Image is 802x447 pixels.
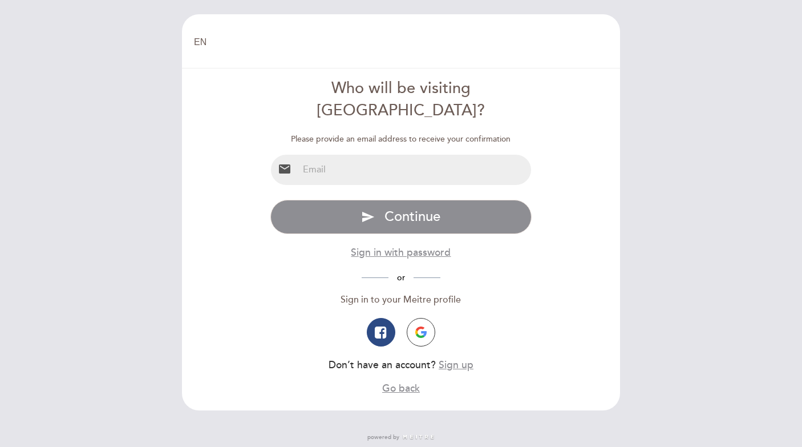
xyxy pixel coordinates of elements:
div: Sign in to your Meitre profile [270,293,532,307]
a: powered by [367,433,435,441]
button: Sign up [439,358,473,372]
button: Go back [382,381,420,396]
span: powered by [367,433,399,441]
input: Email [298,155,532,185]
span: Continue [384,208,440,225]
i: email [278,162,291,176]
img: icon-google.png [415,327,427,338]
i: send [361,210,375,224]
img: MEITRE [402,434,435,440]
span: Don’t have an account? [329,359,436,371]
div: Please provide an email address to receive your confirmation [270,134,532,145]
button: Sign in with password [351,245,451,260]
button: send Continue [270,200,532,234]
span: or [388,273,414,283]
div: Who will be visiting [GEOGRAPHIC_DATA]? [270,78,532,122]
